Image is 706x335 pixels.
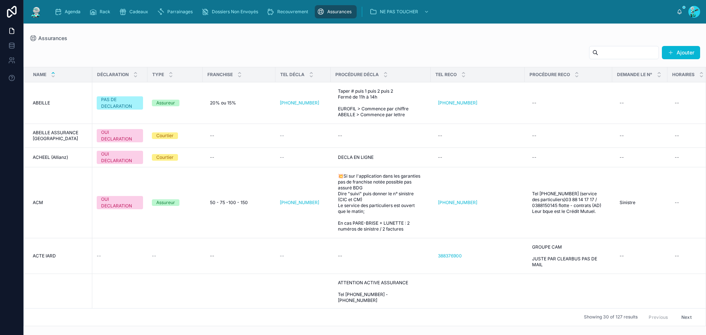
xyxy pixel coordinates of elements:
[280,253,284,259] span: --
[280,200,319,206] a: [PHONE_NUMBER]
[33,253,88,259] a: ACTE IARD
[338,154,374,160] span: DECLA EN LIGNE
[207,197,271,209] a: 50 - 75 -100 - 150
[675,200,679,206] div: --
[207,130,271,142] a: --
[210,133,214,139] div: --
[617,197,663,209] a: Sinistre
[672,72,695,78] span: Horaires
[438,133,442,139] div: --
[33,200,88,206] a: ACM
[33,100,88,106] a: ABEILLE
[33,253,56,259] span: ACTE IARD
[280,100,319,106] a: [PHONE_NUMBER]
[438,154,442,160] div: --
[117,5,153,18] a: Cadeaux
[65,9,81,15] span: Agenda
[335,85,426,121] a: Taper # puis 1 puis 2 puis 2 Fermé de 11h à 14h EUROFIL > Commence par chiffre ABEILLE > Commence...
[100,9,110,15] span: Rack
[156,154,174,161] div: Courtier
[620,253,624,259] div: --
[335,152,426,163] a: DECLA EN LIGNE
[338,88,423,118] span: Taper # puis 1 puis 2 puis 2 Fermé de 11h à 14h EUROFIL > Commence par chiffre ABEILLE > Commence...
[33,200,43,206] span: ACM
[529,241,608,271] a: GROUPE CAM JUSTE PAR CLEARBUS PAS DE MAIL
[529,152,608,163] a: --
[199,5,263,18] a: Dossiers Non Envoyés
[210,100,236,106] span: 20% ou 15%
[438,200,477,206] a: [PHONE_NUMBER]
[335,72,379,78] span: PROCÉDURE DÉCLA
[620,154,624,160] div: --
[435,197,520,209] a: [PHONE_NUMBER]
[152,72,164,78] span: TYPE
[617,97,663,109] a: --
[87,5,115,18] a: Rack
[210,154,214,160] div: --
[33,154,88,160] a: ACHEEL (Allianz)
[438,253,462,259] a: 388376900
[327,9,352,15] span: Assurances
[335,170,426,235] a: 💥Si sur l'application dans les garanties pas de franchise notée possible pas assuré BDG Dire "sui...
[101,196,139,209] div: OUI DECLARATION
[620,100,624,106] div: --
[435,152,520,163] a: --
[152,199,198,206] a: Assureur
[675,100,679,106] div: --
[97,72,129,78] span: DÉCLARATION
[280,154,326,160] a: --
[101,129,139,142] div: OUI DECLARATION
[97,96,143,110] a: PAS DE DECLARATION
[33,130,88,142] a: ABEILLE ASSURANCE [GEOGRAPHIC_DATA]
[210,200,248,206] span: 50 - 75 -100 - 150
[438,100,477,106] a: [PHONE_NUMBER]
[617,152,663,163] a: --
[532,133,536,139] div: --
[338,173,423,232] span: 💥Si sur l'application dans les garanties pas de franchise notée possible pas assuré BDG Dire "sui...
[584,314,638,320] span: Showing 30 of 127 results
[675,253,679,259] div: --
[33,100,50,106] span: ABEILLE
[435,72,457,78] span: TEL RECO
[49,4,677,20] div: scrollable content
[620,200,635,206] span: Sinistre
[662,46,700,59] button: Ajouter
[97,151,143,164] a: OUI DECLARATION
[207,72,233,78] span: FRANCHISE
[97,253,143,259] a: --
[265,5,313,18] a: Recouvrement
[280,154,284,160] span: --
[280,133,284,139] span: --
[529,97,608,109] a: --
[33,154,68,160] span: ACHEEL (Allianz)
[156,100,175,106] div: Assureur
[152,132,198,139] a: Courtier
[617,130,663,142] a: --
[338,253,342,259] div: --
[101,96,139,110] div: PAS DE DECLARATION
[33,72,46,78] span: Name
[280,100,326,106] a: [PHONE_NUMBER]
[212,9,258,15] span: Dossiers Non Envoyés
[620,133,624,139] div: --
[315,5,357,18] a: Assurances
[532,154,536,160] div: --
[380,9,418,15] span: NE PAS TOUCHER
[280,253,326,259] a: --
[280,133,326,139] a: --
[29,35,67,42] a: Assurances
[675,154,679,160] div: --
[435,130,520,142] a: --
[210,253,214,259] div: --
[335,250,426,262] a: --
[280,72,304,78] span: TEL DÉCLA
[338,133,342,139] div: --
[335,130,426,142] a: --
[529,72,570,78] span: PROCÉDURE RECO
[435,250,520,262] a: 388376900
[155,5,198,18] a: Parrainages
[207,250,271,262] a: --
[280,200,326,206] a: [PHONE_NUMBER]
[367,5,433,18] a: NE PAS TOUCHER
